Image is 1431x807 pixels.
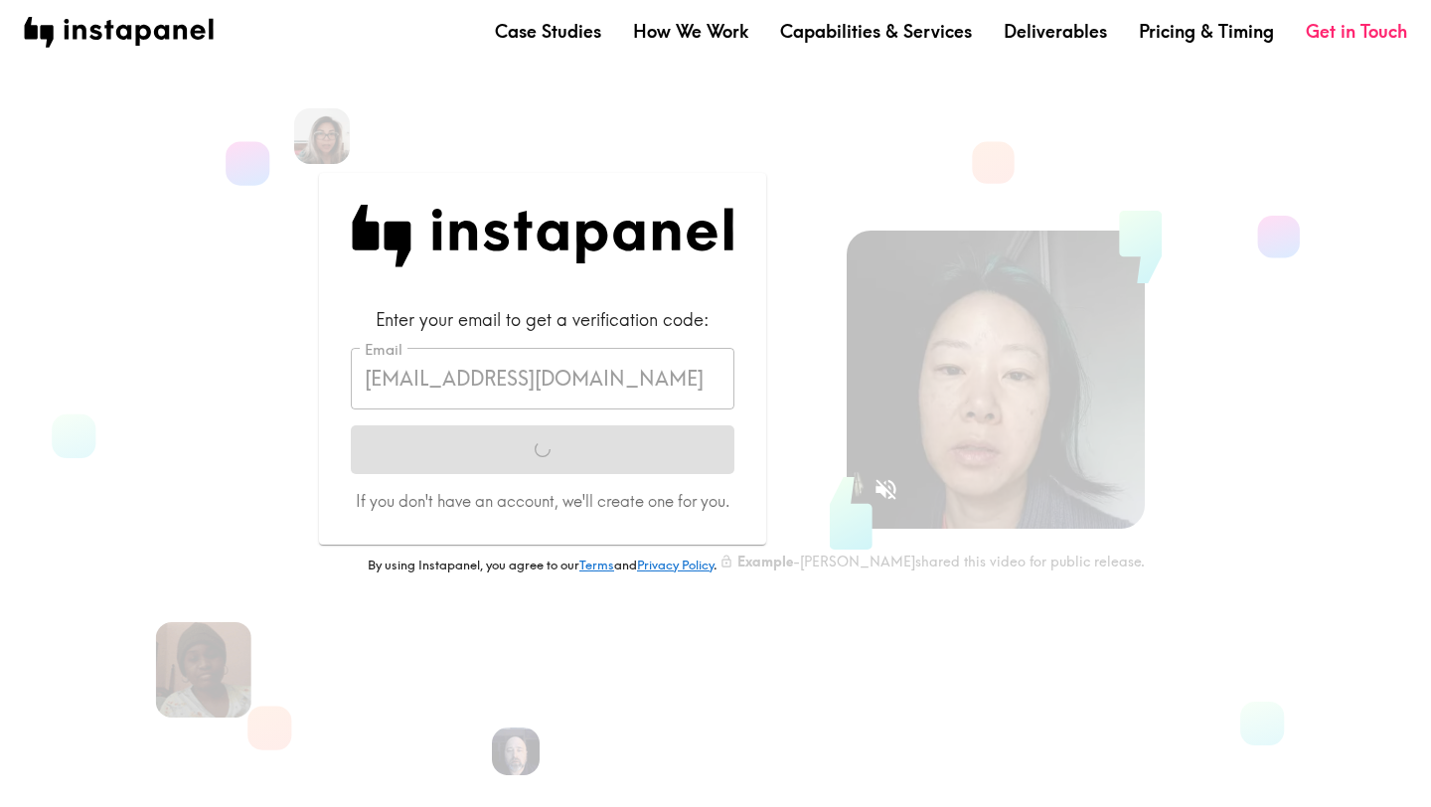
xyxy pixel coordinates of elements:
img: Venita [156,622,251,718]
a: Capabilities & Services [780,19,972,44]
a: Pricing & Timing [1139,19,1274,44]
a: Terms [579,557,614,572]
img: instapanel [24,17,214,48]
b: Example [737,553,793,570]
div: Enter your email to get a verification code: [351,307,734,332]
img: Aaron [492,727,540,775]
a: How We Work [633,19,748,44]
p: By using Instapanel, you agree to our and . [319,557,766,574]
a: Get in Touch [1306,19,1407,44]
label: Email [365,339,402,361]
a: Privacy Policy [637,557,714,572]
a: Case Studies [495,19,601,44]
p: If you don't have an account, we'll create one for you. [351,490,734,512]
a: Deliverables [1004,19,1107,44]
img: Aileen [294,108,350,164]
div: - [PERSON_NAME] shared this video for public release. [719,553,1145,570]
img: Instapanel [351,205,734,267]
button: Sound is off [865,468,907,511]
